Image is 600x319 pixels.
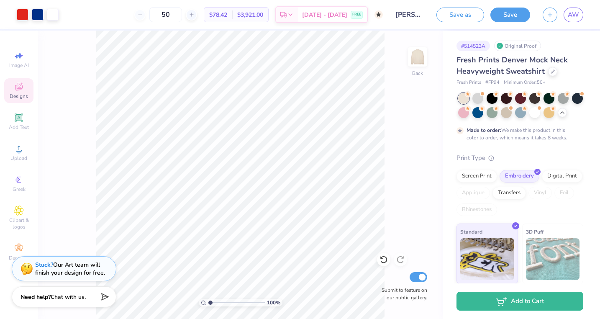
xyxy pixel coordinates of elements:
[409,49,426,65] img: Back
[209,10,227,19] span: $78.42
[554,187,574,199] div: Foil
[492,187,526,199] div: Transfers
[51,293,86,301] span: Chat with us.
[237,10,263,19] span: $3,921.00
[494,41,541,51] div: Original Proof
[377,286,427,301] label: Submit to feature on our public gallery.
[10,155,27,162] span: Upload
[35,261,105,277] div: Our Art team will finish your design for free.
[460,238,514,280] img: Standard
[352,12,361,18] span: FREE
[4,217,33,230] span: Clipart & logos
[35,261,53,269] strong: Stuck?
[528,187,552,199] div: Vinyl
[460,227,482,236] span: Standard
[21,293,51,301] strong: Need help?
[389,6,430,23] input: Untitled Design
[456,170,497,183] div: Screen Print
[456,55,568,76] span: Fresh Prints Denver Mock Neck Heavyweight Sweatshirt
[9,124,29,131] span: Add Text
[149,7,182,22] input: – –
[485,79,500,86] span: # FP94
[412,69,423,77] div: Back
[456,187,490,199] div: Applique
[456,292,583,311] button: Add to Cart
[267,299,280,306] span: 100 %
[490,8,530,22] button: Save
[526,227,544,236] span: 3D Puff
[456,153,583,163] div: Print Type
[568,10,579,20] span: AW
[10,93,28,100] span: Designs
[526,238,580,280] img: 3D Puff
[456,203,497,216] div: Rhinestones
[542,170,582,183] div: Digital Print
[467,126,569,141] div: We make this product in this color to order, which means it takes 8 weeks.
[456,79,481,86] span: Fresh Prints
[302,10,347,19] span: [DATE] - [DATE]
[467,127,501,134] strong: Made to order:
[564,8,583,22] a: AW
[9,255,29,261] span: Decorate
[9,62,29,69] span: Image AI
[504,79,546,86] span: Minimum Order: 50 +
[456,41,490,51] div: # 514523A
[500,170,539,183] div: Embroidery
[13,186,26,193] span: Greek
[436,8,484,22] button: Save as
